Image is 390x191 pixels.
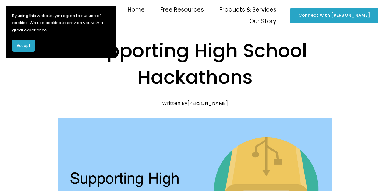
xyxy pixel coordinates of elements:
[6,6,116,58] section: Cookie banner
[219,4,276,16] a: folder dropdown
[250,16,276,26] span: Our Story
[187,100,228,107] a: [PERSON_NAME]
[128,4,145,16] a: Home
[160,4,204,16] a: folder dropdown
[58,38,332,91] h1: Supporting High School Hackathons
[17,43,30,48] span: Accept
[162,100,228,106] div: Written By
[12,12,110,33] p: By using this website, you agree to our use of cookies. We use cookies to provide you with a grea...
[160,5,204,15] span: Free Resources
[12,40,35,52] button: Accept
[219,5,276,15] span: Products & Services
[250,16,276,27] a: folder dropdown
[290,8,378,24] a: Connect with [PERSON_NAME]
